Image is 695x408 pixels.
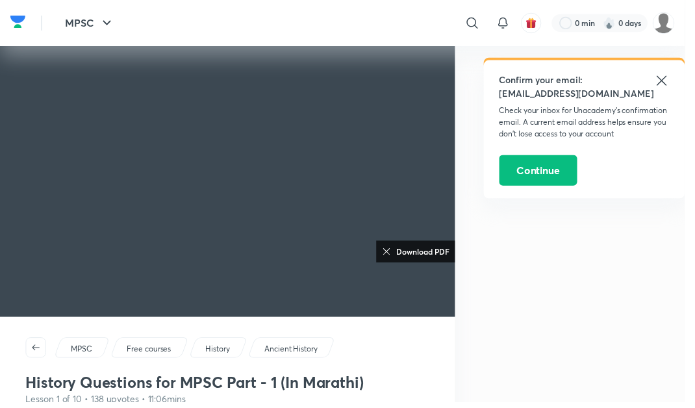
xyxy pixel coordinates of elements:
p: MPSC [71,348,94,360]
button: Continue [507,157,586,188]
img: Company Logo [10,12,26,32]
p: History [208,348,233,360]
img: Rajesh Rathod [663,12,685,34]
p: Check your inbox for Unacademy’s confirmation email. A current email address helps ensure you don... [507,107,679,142]
h5: [EMAIL_ADDRESS][DOMAIN_NAME] [507,88,679,101]
p: Free courses [129,348,173,360]
button: MPSC [58,10,124,36]
h6: Download PDF [398,249,457,261]
img: streak [612,17,625,30]
p: Ancient History [268,348,322,360]
a: Free courses [127,348,176,360]
button: avatar [529,13,550,34]
a: Ancient History [266,348,325,360]
a: MPSC [69,348,96,360]
h5: Confirm your email: [507,74,679,88]
a: Company Logo [10,12,26,35]
h1: History Questions for MPSC Part - 1 (In Marathi) [26,379,436,398]
img: avatar [533,18,545,29]
a: History [207,348,236,360]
